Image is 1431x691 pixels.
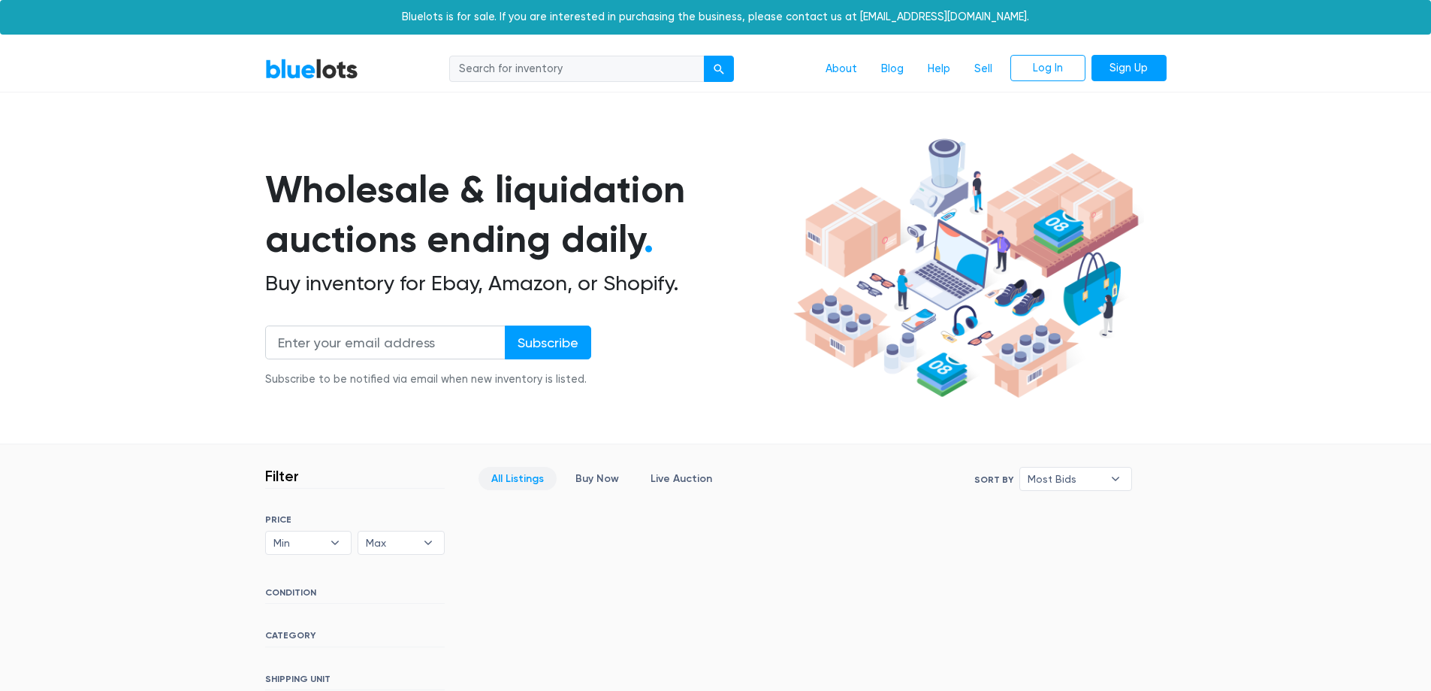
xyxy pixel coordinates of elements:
[265,467,299,485] h3: Filter
[265,326,506,359] input: Enter your email address
[479,467,557,490] a: All Listings
[265,514,445,525] h6: PRICE
[1091,55,1167,82] a: Sign Up
[1100,468,1131,490] b: ▾
[319,532,351,554] b: ▾
[265,58,358,80] a: BlueLots
[265,371,591,388] div: Subscribe to be notified via email when new inventory is listed.
[505,326,591,359] input: Subscribe
[644,217,654,262] span: .
[1010,55,1085,82] a: Log In
[265,674,445,690] h6: SHIPPING UNIT
[814,55,869,83] a: About
[412,532,444,554] b: ▾
[788,132,1144,405] img: hero-ee84e7d0318cb26816c560f6b4441b76977f77a177738b4e94f68c95b2b83dbb.png
[265,587,445,604] h6: CONDITION
[1028,468,1103,490] span: Most Bids
[273,532,323,554] span: Min
[265,165,788,265] h1: Wholesale & liquidation auctions ending daily
[563,467,632,490] a: Buy Now
[974,473,1013,486] label: Sort By
[962,55,1004,83] a: Sell
[638,467,725,490] a: Live Auction
[265,630,445,647] h6: CATEGORY
[916,55,962,83] a: Help
[869,55,916,83] a: Blog
[366,532,415,554] span: Max
[265,271,788,296] h2: Buy inventory for Ebay, Amazon, or Shopify.
[449,56,705,83] input: Search for inventory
